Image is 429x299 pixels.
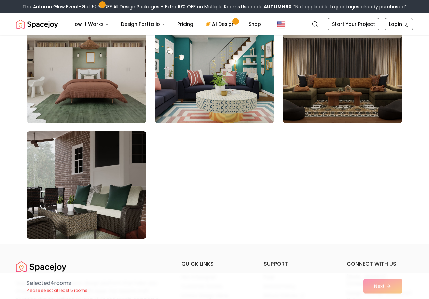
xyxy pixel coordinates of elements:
[264,3,292,10] b: AUTUMN50
[22,3,407,10] div: The Autumn Glow Event-Get 50% OFF All Design Packages + Extra 10% OFF on Multiple Rooms.
[16,260,66,273] img: Spacejoy Logo
[328,18,379,30] a: Start Your Project
[16,17,58,31] img: Spacejoy Logo
[16,17,58,31] a: Spacejoy
[172,17,199,31] a: Pricing
[347,260,413,268] h6: connect with us
[16,260,66,273] a: Spacejoy
[292,3,407,10] span: *Not applicable to packages already purchased*
[241,3,292,10] span: Use code:
[277,20,285,28] img: United States
[66,17,266,31] nav: Main
[27,279,87,287] p: Selected 4 room s
[200,17,242,31] a: AI Design
[155,16,274,123] img: Room room-98
[264,260,330,268] h6: support
[385,18,413,30] a: Login
[27,288,87,293] p: Please select at least 5 rooms
[27,16,146,123] img: Room room-97
[16,13,413,35] nav: Global
[181,260,248,268] h6: quick links
[116,17,171,31] button: Design Portfolio
[66,17,114,31] button: How It Works
[27,131,146,239] img: Room room-100
[283,16,402,123] img: Room room-99
[243,17,266,31] a: Shop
